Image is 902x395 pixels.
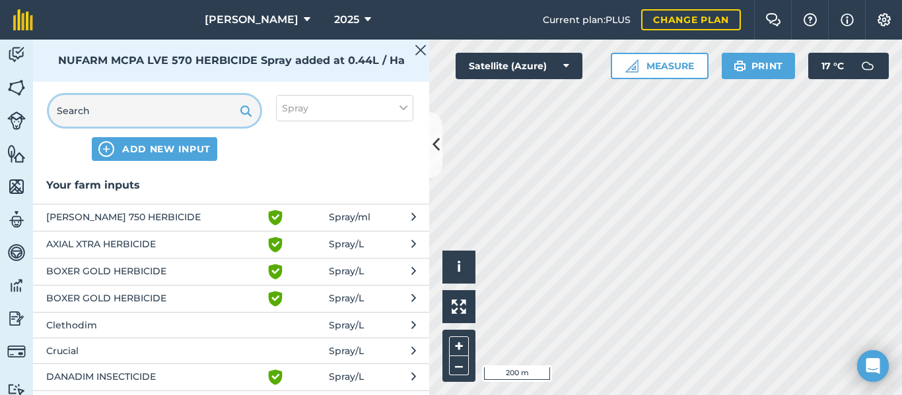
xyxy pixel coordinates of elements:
span: AXIAL XTRA HERBICIDE [46,237,262,253]
img: svg+xml;base64,PD94bWwgdmVyc2lvbj0iMS4wIiBlbmNvZGluZz0idXRmLTgiPz4KPCEtLSBHZW5lcmF0b3I6IEFkb2JlIE... [7,276,26,295]
button: Print [722,53,796,79]
span: Clethodim [46,318,262,332]
img: svg+xml;base64,PHN2ZyB4bWxucz0iaHR0cDovL3d3dy53My5vcmcvMjAwMC9zdmciIHdpZHRoPSIyMiIgaGVpZ2h0PSIzMC... [415,42,427,58]
div: NUFARM MCPA LVE 570 HERBICIDE Spray added at 0.44L / Ha [33,40,429,82]
img: fieldmargin Logo [13,9,33,30]
button: Spray [276,95,413,121]
span: Spray / ml [329,210,370,226]
img: Ruler icon [625,59,639,73]
button: AXIAL XTRA HERBICIDE Spray/L [33,231,429,258]
img: Two speech bubbles overlapping with the left bubble in the forefront [765,13,781,26]
img: svg+xml;base64,PHN2ZyB4bWxucz0iaHR0cDovL3d3dy53My5vcmcvMjAwMC9zdmciIHdpZHRoPSIxNyIgaGVpZ2h0PSIxNy... [841,12,854,28]
button: Measure [611,53,709,79]
span: Spray / L [329,237,364,253]
span: [PERSON_NAME] 750 HERBICIDE [46,210,262,226]
span: [PERSON_NAME] [205,12,298,28]
span: DANADIM INSECTICIDE [46,369,262,385]
input: Search [49,95,260,127]
img: svg+xml;base64,PHN2ZyB4bWxucz0iaHR0cDovL3d3dy53My5vcmcvMjAwMC9zdmciIHdpZHRoPSI1NiIgaGVpZ2h0PSI2MC... [7,144,26,164]
span: Spray [282,101,308,115]
img: svg+xml;base64,PHN2ZyB4bWxucz0iaHR0cDovL3d3dy53My5vcmcvMjAwMC9zdmciIHdpZHRoPSIxOSIgaGVpZ2h0PSIyNC... [734,58,746,74]
span: 17 ° C [821,53,844,79]
img: svg+xml;base64,PD94bWwgdmVyc2lvbj0iMS4wIiBlbmNvZGluZz0idXRmLTgiPz4KPCEtLSBHZW5lcmF0b3I6IEFkb2JlIE... [7,210,26,229]
img: svg+xml;base64,PD94bWwgdmVyc2lvbj0iMS4wIiBlbmNvZGluZz0idXRmLTgiPz4KPCEtLSBHZW5lcmF0b3I6IEFkb2JlIE... [7,45,26,65]
span: Current plan : PLUS [543,13,631,27]
button: 17 °C [808,53,889,79]
button: + [449,336,469,356]
div: Open Intercom Messenger [857,350,889,382]
button: Clethodim Spray/L [33,312,429,338]
button: ADD NEW INPUT [92,137,217,161]
button: i [442,251,475,284]
img: svg+xml;base64,PD94bWwgdmVyc2lvbj0iMS4wIiBlbmNvZGluZz0idXRmLTgiPz4KPCEtLSBHZW5lcmF0b3I6IEFkb2JlIE... [7,342,26,361]
img: svg+xml;base64,PHN2ZyB4bWxucz0iaHR0cDovL3d3dy53My5vcmcvMjAwMC9zdmciIHdpZHRoPSIxOSIgaGVpZ2h0PSIyNC... [240,103,252,119]
img: svg+xml;base64,PD94bWwgdmVyc2lvbj0iMS4wIiBlbmNvZGluZz0idXRmLTgiPz4KPCEtLSBHZW5lcmF0b3I6IEFkb2JlIE... [854,53,881,79]
a: Change plan [641,9,741,30]
span: BOXER GOLD HERBICIDE [46,264,262,280]
img: A question mark icon [802,13,818,26]
button: [PERSON_NAME] 750 HERBICIDE Spray/ml [33,204,429,231]
img: svg+xml;base64,PD94bWwgdmVyc2lvbj0iMS4wIiBlbmNvZGluZz0idXRmLTgiPz4KPCEtLSBHZW5lcmF0b3I6IEFkb2JlIE... [7,111,26,130]
span: Spray / L [329,369,364,385]
button: BOXER GOLD HERBICIDE Spray/L [33,285,429,312]
span: Spray / L [329,318,364,332]
img: svg+xml;base64,PHN2ZyB4bWxucz0iaHR0cDovL3d3dy53My5vcmcvMjAwMC9zdmciIHdpZHRoPSIxNCIgaGVpZ2h0PSIyNC... [98,141,114,157]
span: BOXER GOLD HERBICIDE [46,291,262,307]
button: Crucial Spray/L [33,338,429,363]
img: svg+xml;base64,PD94bWwgdmVyc2lvbj0iMS4wIiBlbmNvZGluZz0idXRmLTgiPz4KPCEtLSBHZW5lcmF0b3I6IEFkb2JlIE... [7,243,26,262]
img: svg+xml;base64,PHN2ZyB4bWxucz0iaHR0cDovL3d3dy53My5vcmcvMjAwMC9zdmciIHdpZHRoPSI1NiIgaGVpZ2h0PSI2MC... [7,78,26,98]
img: svg+xml;base64,PHN2ZyB4bWxucz0iaHR0cDovL3d3dy53My5vcmcvMjAwMC9zdmciIHdpZHRoPSI1NiIgaGVpZ2h0PSI2MC... [7,177,26,197]
img: Four arrows, one pointing top left, one top right, one bottom right and the last bottom left [452,299,466,314]
span: Spray / L [329,344,364,358]
button: DANADIM INSECTICIDE Spray/L [33,363,429,390]
img: svg+xml;base64,PD94bWwgdmVyc2lvbj0iMS4wIiBlbmNvZGluZz0idXRmLTgiPz4KPCEtLSBHZW5lcmF0b3I6IEFkb2JlIE... [7,309,26,328]
button: – [449,356,469,375]
h3: Your farm inputs [33,177,429,194]
span: Spray / L [329,291,364,307]
span: i [457,258,461,275]
button: Satellite (Azure) [456,53,582,79]
button: BOXER GOLD HERBICIDE Spray/L [33,258,429,285]
span: Crucial [46,344,262,358]
span: 2025 [334,12,359,28]
img: A cog icon [876,13,892,26]
span: ADD NEW INPUT [122,142,211,156]
span: Spray / L [329,264,364,280]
